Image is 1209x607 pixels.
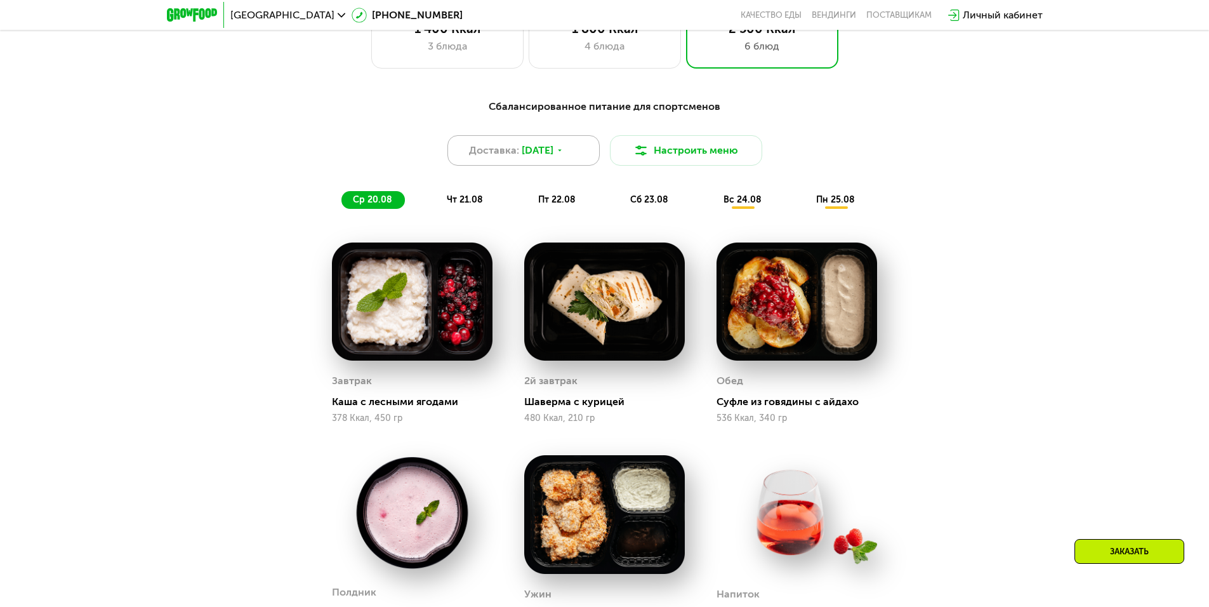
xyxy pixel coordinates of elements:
span: сб 23.08 [630,194,668,205]
div: Заказать [1074,539,1184,564]
span: вс 24.08 [723,194,762,205]
div: Суфле из говядины с айдахо [717,396,887,408]
div: Шаверма с курицей [524,396,695,408]
span: Доставка: [469,143,519,158]
a: Качество еды [741,10,802,20]
span: [DATE] [522,143,553,158]
a: Вендинги [812,10,856,20]
button: Настроить меню [610,135,762,166]
span: пт 22.08 [538,194,576,205]
span: пн 25.08 [816,194,855,205]
div: Каша с лесными ягодами [332,396,503,408]
span: ср 20.08 [353,194,392,205]
div: Обед [717,371,743,390]
div: 536 Ккал, 340 гр [717,413,877,424]
div: 4 блюда [542,39,668,54]
a: [PHONE_NUMBER] [352,8,463,23]
div: Напиток [717,585,760,604]
div: Полдник [332,583,376,602]
span: чт 21.08 [447,194,483,205]
div: 2й завтрак [524,371,578,390]
div: Завтрак [332,371,372,390]
div: Ужин [524,585,552,604]
div: 480 Ккал, 210 гр [524,413,685,424]
span: [GEOGRAPHIC_DATA] [230,10,334,20]
div: поставщикам [866,10,932,20]
div: 6 блюд [699,39,825,54]
div: Сбалансированное питание для спортсменов [229,99,981,115]
div: 3 блюда [385,39,510,54]
div: 378 Ккал, 450 гр [332,413,492,424]
div: Личный кабинет [963,8,1043,23]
